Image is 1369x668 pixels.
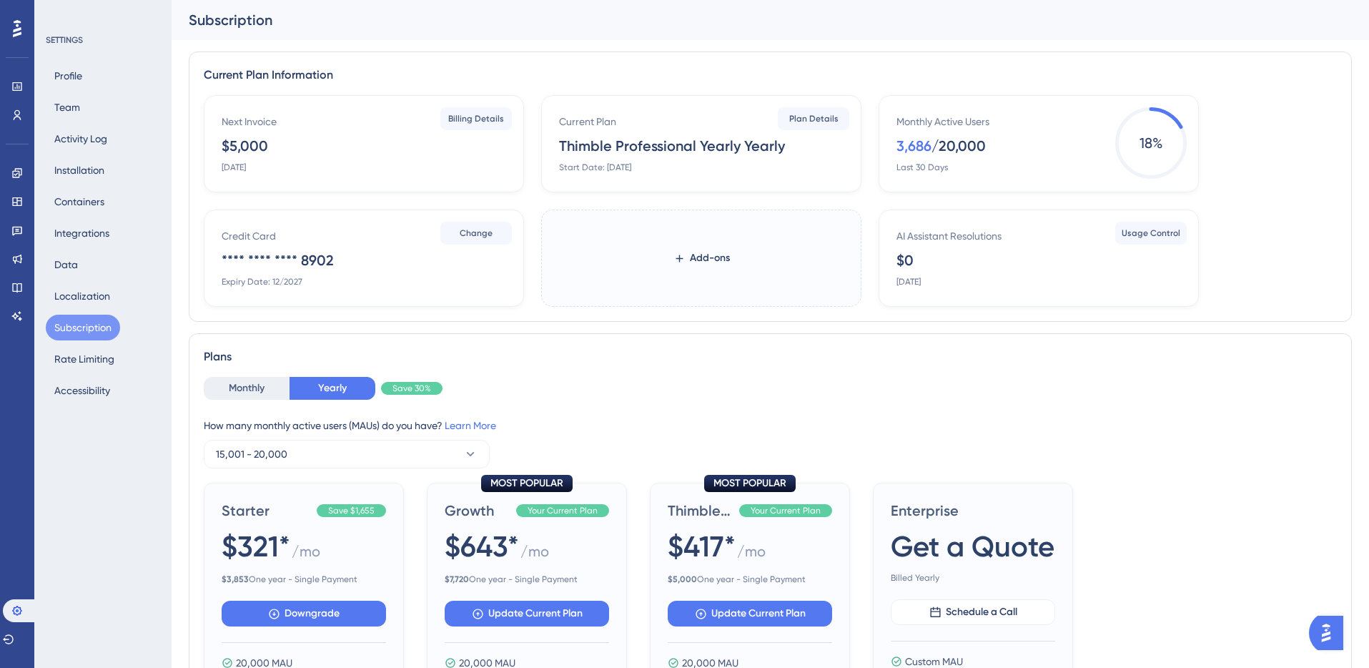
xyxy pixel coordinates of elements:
[1115,222,1187,245] button: Usage Control
[440,222,512,245] button: Change
[222,526,290,566] span: $321*
[559,113,616,130] div: Current Plan
[292,541,320,568] span: / mo
[46,378,119,403] button: Accessibility
[222,574,249,584] b: $ 3,853
[528,505,598,516] span: Your Current Plan
[204,377,290,400] button: Monthly
[328,505,375,516] span: Save $1,655
[896,227,1002,245] div: AI Assistant Resolutions
[711,605,806,622] span: Update Current Plan
[222,601,386,627] button: Downgrade
[891,572,1055,584] span: Billed Yearly
[668,601,832,627] button: Update Current Plan
[668,574,832,585] span: One year - Single Payment
[445,501,510,521] span: Growth
[520,541,549,568] span: / mo
[222,136,268,156] div: $5,000
[690,250,730,267] span: Add-ons
[204,348,1337,365] div: Plans
[222,227,276,245] div: Credit Card
[46,34,162,46] div: SETTINGS
[481,475,573,492] div: MOST POPULAR
[668,574,697,584] b: $ 5,000
[46,94,89,120] button: Team
[1309,611,1352,654] iframe: UserGuiding AI Assistant Launcher
[445,574,469,584] b: $ 7,720
[668,526,736,566] span: $417*
[946,604,1017,621] span: Schedule a Call
[1122,227,1180,239] span: Usage Control
[896,113,989,130] div: Monthly Active Users
[488,605,583,622] span: Update Current Plan
[285,605,340,622] span: Downgrade
[392,383,431,394] span: Save 30%
[222,162,246,173] div: [DATE]
[896,162,948,173] div: Last 30 Days
[778,107,849,130] button: Plan Details
[891,501,1055,521] span: Enterprise
[445,601,609,627] button: Update Current Plan
[216,446,287,463] span: 15,001 - 20,000
[204,67,1337,84] div: Current Plan Information
[931,136,986,156] div: / 20,000
[704,475,796,492] div: MOST POPULAR
[448,113,504,124] span: Billing Details
[46,346,123,372] button: Rate Limiting
[445,574,609,585] span: One year - Single Payment
[896,250,914,270] div: $0
[445,420,496,431] a: Learn More
[445,526,519,566] span: $643*
[222,113,277,130] div: Next Invoice
[46,63,91,89] button: Profile
[222,276,302,288] div: Expiry Date: 12/2027
[668,501,733,521] span: Thimble Professional Yearly
[46,157,113,183] button: Installation
[891,526,1054,566] span: Get a Quote
[204,417,1337,434] div: How many monthly active users (MAUs) do you have?
[559,162,631,173] div: Start Date: [DATE]
[46,252,87,277] button: Data
[737,541,766,568] span: / mo
[46,220,118,246] button: Integrations
[189,10,1316,30] div: Subscription
[222,574,386,585] span: One year - Single Payment
[891,599,1055,625] button: Schedule a Call
[46,126,116,152] button: Activity Log
[460,227,493,239] span: Change
[789,113,839,124] span: Plan Details
[1115,107,1187,179] span: 18 %
[46,315,120,340] button: Subscription
[896,276,921,288] div: [DATE]
[222,501,311,521] span: Starter
[46,283,119,309] button: Localization
[46,189,113,215] button: Containers
[440,107,512,130] button: Billing Details
[651,245,753,271] button: Add-ons
[896,136,931,156] div: 3,686
[751,505,821,516] span: Your Current Plan
[204,440,490,468] button: 15,001 - 20,000
[559,136,785,156] div: Thimble Professional Yearly Yearly
[290,377,375,400] button: Yearly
